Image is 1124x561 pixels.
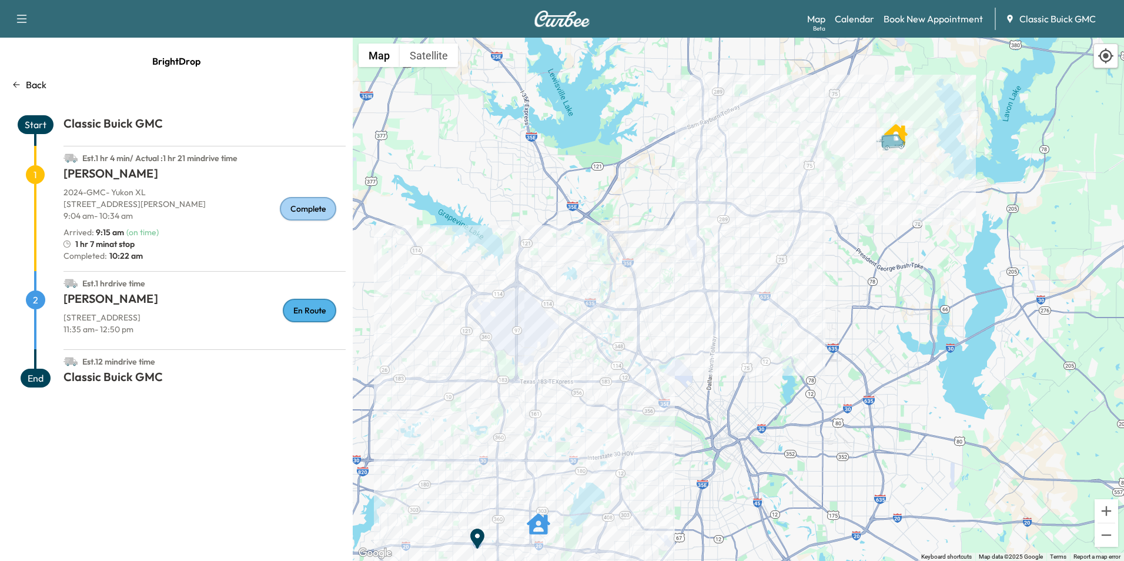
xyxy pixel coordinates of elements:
[63,290,346,312] h1: [PERSON_NAME]
[26,165,45,184] span: 1
[63,312,346,323] p: [STREET_ADDRESS]
[875,121,916,142] gmp-advanced-marker: Van
[63,323,346,335] p: 11:35 am - 12:50 pm
[63,369,346,390] h1: Classic Buick GMC
[356,546,394,561] img: Google
[1050,553,1066,560] a: Terms (opens in new tab)
[96,227,124,238] span: 9:15 am
[152,49,200,73] span: BrightDrop
[1095,523,1118,547] button: Zoom out
[466,521,489,545] gmp-advanced-marker: End Point
[283,299,336,322] div: En Route
[63,226,124,238] p: Arrived :
[107,250,143,262] span: 10:22 am
[356,546,394,561] a: Open this area in Google Maps (opens a new window)
[18,115,53,134] span: Start
[63,250,346,262] p: Completed:
[26,78,46,92] p: Back
[835,12,874,26] a: Calendar
[884,117,908,141] gmp-advanced-marker: LEIGH LANCASTER
[63,210,346,222] p: 9:04 am - 10:34 am
[82,153,237,163] span: Est. 1 hr 4 min / Actual : 1 hr 21 min drive time
[359,44,400,67] button: Show street map
[884,12,983,26] a: Book New Appointment
[807,12,825,26] a: MapBeta
[979,553,1043,560] span: Map data ©2025 Google
[63,198,346,210] p: [STREET_ADDRESS][PERSON_NAME]
[1093,44,1118,68] div: Recenter map
[63,165,346,186] h1: [PERSON_NAME]
[82,278,145,289] span: Est. 1 hr drive time
[75,238,135,250] span: 1 hr 7 min at stop
[21,369,51,388] span: End
[921,553,972,561] button: Keyboard shortcuts
[1073,553,1120,560] a: Report a map error
[26,290,45,309] span: 2
[1019,12,1096,26] span: Classic Buick GMC
[527,506,550,530] gmp-advanced-marker: Justin Wallace
[534,11,590,27] img: Curbee Logo
[280,197,336,221] div: Complete
[63,186,346,198] p: 2024 - GMC - Yukon XL
[82,356,155,367] span: Est. 12 min drive time
[400,44,458,67] button: Show satellite imagery
[126,227,159,238] span: ( on time )
[1095,499,1118,523] button: Zoom in
[813,24,825,33] div: Beta
[63,115,346,136] h1: Classic Buick GMC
